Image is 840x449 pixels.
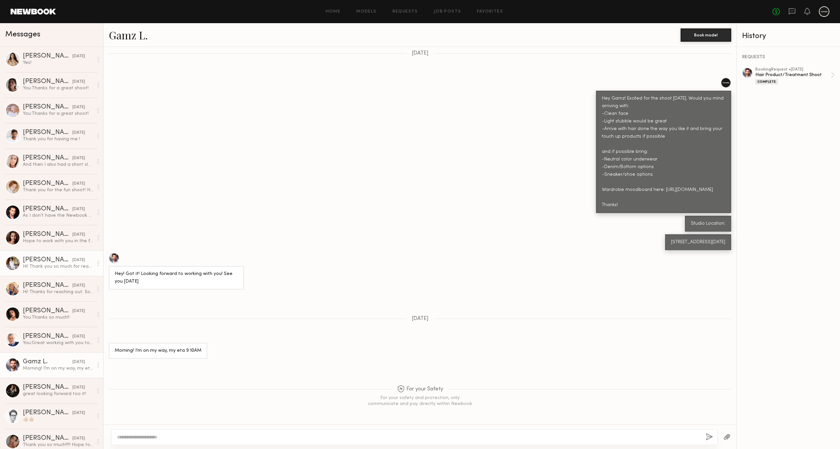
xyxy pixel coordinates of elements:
div: [DATE] [72,410,85,416]
a: Favorites [477,10,503,14]
div: [PERSON_NAME] [23,435,72,442]
div: Hey Gamz! Excited for the shoot [DATE]. Would you mind arriving with: -Clean face -Light stubble ... [602,95,725,209]
div: [DATE] [72,155,85,161]
a: Home [326,10,341,14]
div: As I don’t have the Newbook app on my phone, if you need prompt communication, please feel free t... [23,212,93,219]
div: You: Thanks so much!! [23,314,93,321]
span: [DATE] [412,51,429,56]
div: [DATE] [72,334,85,340]
div: [PERSON_NAME] [23,53,72,60]
div: [DATE] [72,53,85,60]
div: You: Thanks for a great shoot! [23,111,93,117]
div: Hi! Thank you so much for reaching out. Unfortunately I’m in [US_STATE] until the end of the mont... [23,263,93,270]
div: [PERSON_NAME] [23,333,72,340]
div: Morning! I’m on my way, my eta 9:10AM [23,365,93,372]
div: Thank you for the fun shoot! Hope to work with you more! [23,187,93,193]
div: [DATE] [72,283,85,289]
div: Studio Location: [691,220,725,228]
div: [PERSON_NAME] [23,78,72,85]
div: [PERSON_NAME] [23,155,72,161]
div: [DATE] [72,257,85,263]
a: Book model [681,32,731,37]
span: Messages [5,31,40,38]
div: [DATE] [72,104,85,111]
div: Morning! I’m on my way, my eta 9:10AM [115,347,201,355]
div: Hair Product/Treatment Shoot [755,72,831,78]
a: Requests [393,10,418,14]
button: Book model [681,28,731,42]
div: History [742,32,835,40]
div: 👍🏼👍🏼 [23,416,93,423]
div: REQUESTS [742,55,835,60]
div: You: Great working with you too. Appreciate it! [23,340,93,346]
div: Complete [755,79,778,84]
div: [DATE] [72,206,85,212]
div: [STREET_ADDRESS][DATE] [671,239,725,246]
div: booking Request • [DATE] [755,67,831,72]
div: Hi! Thanks for reaching out. Sounds cool. My half day min is $800 if you can swing that. Happy to... [23,289,93,295]
div: [PERSON_NAME] [23,231,72,238]
div: [PERSON_NAME] [23,384,72,391]
div: [PERSON_NAME] [23,282,72,289]
div: [PERSON_NAME] [23,206,72,212]
div: [DATE] [72,359,85,365]
a: Gamz L. [109,28,148,42]
span: [DATE] [412,316,429,322]
div: great looking forward too it! [23,391,93,397]
div: Thank you so much!!!!! Hope to work together again soon!!!! [23,442,93,448]
div: [DATE] [72,384,85,391]
a: bookingRequest •[DATE]Hair Product/Treatment ShootComplete [755,67,835,84]
div: [DATE] [72,232,85,238]
div: Gamz L. [23,359,72,365]
div: [DATE] [72,435,85,442]
div: And then I also had a short sleeve white button up and a long sleeve button up [23,161,93,168]
div: For your safety and protection, only communicate and pay directly within Newbook [367,395,473,407]
div: [PERSON_NAME] [23,180,72,187]
div: [PERSON_NAME] [23,308,72,314]
div: [PERSON_NAME] [23,257,72,263]
div: Hey! Got it! Looking forward to working with you! See you [DATE] [115,270,238,286]
span: For your Safety [397,385,443,393]
div: [PERSON_NAME] [23,129,72,136]
div: Thank you for having me ! [23,136,93,142]
div: Hope to work with you in the future [23,238,93,244]
div: [DATE] [72,79,85,85]
a: Models [356,10,376,14]
a: Job Posts [434,10,461,14]
div: You: Thanks for a great shoot! [23,85,93,91]
div: [DATE] [72,130,85,136]
div: Yes! [23,60,93,66]
div: [PERSON_NAME] [23,104,72,111]
div: [PERSON_NAME] [23,410,72,416]
div: [DATE] [72,308,85,314]
div: [DATE] [72,181,85,187]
